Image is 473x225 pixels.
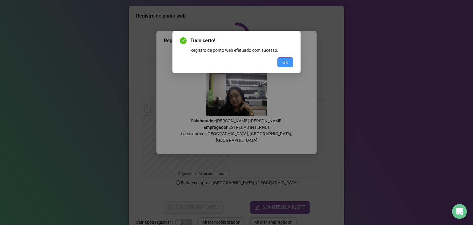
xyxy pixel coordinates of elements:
span: OK [282,59,288,66]
button: OK [277,57,293,67]
div: Open Intercom Messenger [452,204,467,219]
span: check-circle [180,37,187,44]
span: Tudo certo! [190,37,293,44]
div: Registro de ponto web efetuado com sucesso. [190,47,293,54]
